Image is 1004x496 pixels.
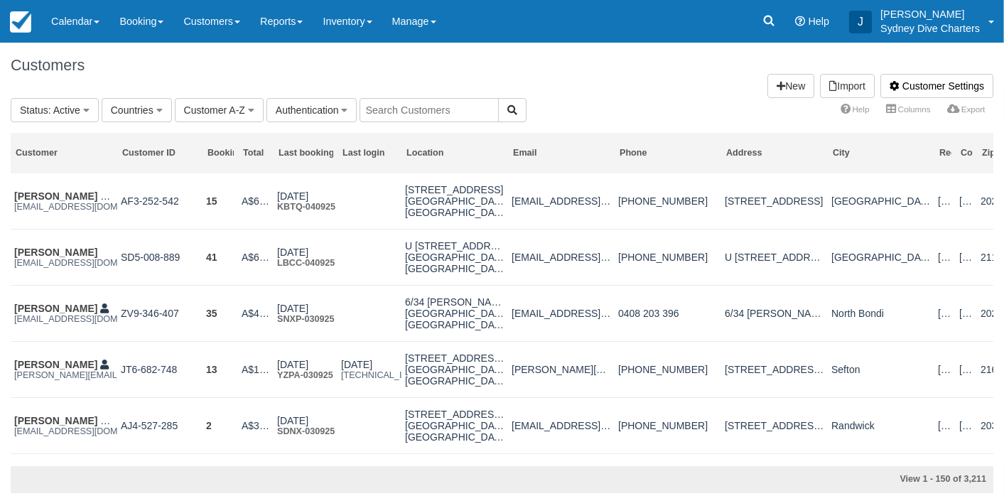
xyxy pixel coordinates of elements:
td: U 617 / 5 Alma RoadMacquarie Park, NSW, 2113Australia [401,230,508,286]
a: Help [832,99,878,119]
td: Australia [956,173,977,230]
td: ordnung@hotmail.com [508,286,615,342]
td: AF3-252-542 [117,173,203,230]
div: Customer ID [122,147,198,159]
td: 2 [203,398,238,454]
a: LBCC-040925 [277,258,335,268]
em: [EMAIL_ADDRESS][DOMAIN_NAME] [14,258,114,268]
td: Randwick [828,398,934,454]
td: +61478812916 [615,230,721,286]
div: Region [939,147,951,159]
td: 6/34 O'Donnell stNorth Bondi, NSW, 2026Australia [401,286,508,342]
td: Ebley Street, 59 [721,173,828,230]
a: Export [939,99,993,119]
h1: Customers [11,57,993,74]
div: Total [243,147,269,159]
a: SDNX-030925 [277,426,335,436]
td: AJ4-527-285 [117,398,203,454]
a: [PERSON_NAME] (Dav) [PERSON_NAME] [14,415,212,426]
em: [EMAIL_ADDRESS][DOMAIN_NAME] [14,426,114,436]
td: 6/34 O'Donnell st [721,286,828,342]
em: [TECHNICAL_ID] [341,370,398,380]
a: Customer Settings [880,74,993,98]
td: SD5-008-889 [117,230,203,286]
td: tche.giriboni@gmail.com [508,230,615,286]
a: YZPA-030925 [277,370,333,380]
td: Sep 3SNXP-030925 [274,286,338,342]
td: +61421903381 [615,342,721,398]
em: [PERSON_NAME][EMAIL_ADDRESS][DOMAIN_NAME] [14,370,114,380]
td: A$4,606.89 [238,286,274,342]
div: Last booking [279,147,333,159]
span: Customer A-Z [184,104,245,116]
span: : Active [48,104,80,116]
td: A$1,845.00 [238,342,274,398]
td: 1 Kemmis street [721,398,828,454]
td: terence.pham1@gmail.com [508,342,615,398]
a: [PERSON_NAME] [14,359,97,370]
td: Jul 23163.53.145.6 [338,342,401,398]
a: SNXP-030925 [277,314,335,324]
div: Last login [342,147,397,159]
td: connorwalker08@gmail.com [508,173,615,230]
a: Columns [878,99,939,119]
td: 42 Spencer StSefton, NSW, 2162Australia [401,342,508,398]
div: Phone [620,147,717,159]
a: Import [820,74,875,98]
td: North Bondi [828,286,934,342]
a: 13 [206,364,217,375]
td: Ebley Street, 59Bondi Junction, NSW, 2022Australia [401,173,508,230]
span: Status [20,104,48,116]
i: Help [795,16,805,26]
a: 15 [206,195,217,207]
div: Email [513,147,610,159]
span: Help [808,16,829,27]
td: Sefton [828,342,934,398]
ul: More [832,99,993,122]
td: 0408 203 396 [615,286,721,342]
td: +61466715095 [615,173,721,230]
td: 13 [203,342,238,398]
td: NSW [934,342,956,398]
div: City [833,147,930,159]
td: NSW [934,286,956,342]
td: Australia [956,342,977,398]
p: Sydney Dive Charters [880,21,980,36]
td: Sep 3YZPA-030925 [274,342,338,398]
td: Australia [956,286,977,342]
td: A$339.58 [238,398,274,454]
img: checkfront-main-nav-mini-logo.png [10,11,31,33]
button: Customer A-Z [175,98,264,122]
a: New [767,74,814,98]
td: Aaron michie ordnung@hotmail.com [11,286,117,342]
a: [PERSON_NAME] [14,303,97,314]
a: [PERSON_NAME] E [PERSON_NAME] [14,190,193,202]
p: [PERSON_NAME] [880,7,980,21]
td: Macquarie Park [828,230,934,286]
td: Dafydd (Dav) Thomasdaf_t@hotmail.co.uk [11,398,117,454]
td: JT6-682-748 [117,342,203,398]
td: A$6,300.11 [238,230,274,286]
div: J [849,11,872,33]
td: Australia [956,398,977,454]
td: 42 Spencer St [721,342,828,398]
td: daf_t@hotmail.co.uk [508,398,615,454]
td: 15 [203,173,238,230]
td: 41 [203,230,238,286]
td: TodayLBCC-040925 [274,230,338,286]
td: ZV9-346-407 [117,286,203,342]
td: Terence Pham terence.pham1@gmail.com [11,342,117,398]
td: U 617 / 5 Alma Road [721,230,828,286]
button: Authentication [266,98,357,122]
td: A$6,256.49 [238,173,274,230]
button: Status: Active [11,98,99,122]
a: 35 [206,308,217,319]
a: [PERSON_NAME] [14,247,97,258]
em: [EMAIL_ADDRESS][DOMAIN_NAME] [14,202,114,212]
td: Tiago Giriboni da Silva da Rosatche.giriboni@gmail.com [11,230,117,286]
td: +61413239964 [615,398,721,454]
td: Australia [956,230,977,286]
div: Country [961,147,973,159]
em: [EMAIL_ADDRESS][DOMAIN_NAME] [14,314,114,324]
span: Authentication [276,104,339,116]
